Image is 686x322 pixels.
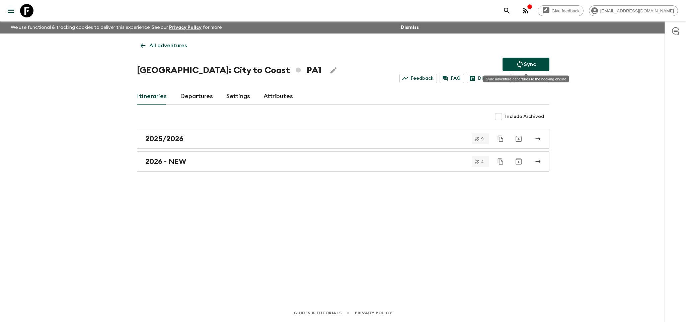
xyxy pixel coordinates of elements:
button: Archive [512,155,525,168]
a: Settings [226,88,250,105]
a: Privacy Policy [355,309,392,317]
button: menu [4,4,17,17]
a: Departures [180,88,213,105]
p: Sync [524,60,536,68]
span: [EMAIL_ADDRESS][DOMAIN_NAME] [597,8,678,13]
a: 2026 - NEW [137,151,549,172]
div: [EMAIL_ADDRESS][DOMAIN_NAME] [589,5,678,16]
a: Guides & Tutorials [294,309,341,317]
span: Give feedback [548,8,583,13]
button: Duplicate [494,133,507,145]
a: Attributes [263,88,293,105]
a: Give feedback [538,5,584,16]
h1: [GEOGRAPHIC_DATA]: City to Coast PA1 [137,64,321,77]
button: Duplicate [494,155,507,168]
h2: 2026 - NEW [145,157,186,166]
button: search adventures [500,4,514,17]
span: 4 [477,159,487,164]
button: Archive [512,132,525,145]
span: 9 [477,137,487,141]
a: FAQ [440,74,464,83]
p: All adventures [149,42,187,50]
a: Privacy Policy [169,25,202,30]
div: Sync adventure departures to the booking engine [483,76,569,82]
a: Feedback [399,74,437,83]
button: Dismiss [399,23,421,32]
a: 2025/2026 [137,129,549,149]
button: Sync adventure departures to the booking engine [503,58,549,71]
button: Edit Adventure Title [327,64,340,77]
a: Dietary Reqs [467,74,511,83]
a: Itineraries [137,88,167,105]
p: We use functional & tracking cookies to deliver this experience. See our for more. [8,21,225,34]
h2: 2025/2026 [145,134,183,143]
span: Include Archived [505,113,544,120]
a: All adventures [137,39,190,52]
